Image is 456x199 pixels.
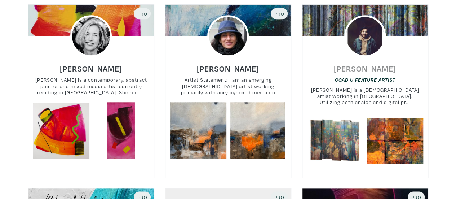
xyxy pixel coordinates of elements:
span: Pro [274,11,284,17]
img: phpThumb.php [70,15,112,57]
small: Artist Statement: I am an emerging [DEMOGRAPHIC_DATA] artist working primarily with acrylic/mixed... [165,77,291,96]
img: phpThumb.php [207,15,249,57]
a: [PERSON_NAME] [60,62,122,70]
a: [PERSON_NAME] [334,62,396,70]
small: [PERSON_NAME] is a [DEMOGRAPHIC_DATA] artist working in [GEOGRAPHIC_DATA]. Utilizing both analog ... [302,87,428,106]
small: [PERSON_NAME] is a contemporary, abstract painter and mixed media artist currently residing in [G... [28,77,154,96]
h6: [PERSON_NAME] [334,64,396,73]
em: OCAD U Feature Artist [335,77,395,83]
img: phpThumb.php [344,15,386,57]
h6: [PERSON_NAME] [197,64,259,73]
span: Pro [137,11,147,17]
h6: [PERSON_NAME] [60,64,122,73]
a: OCAD U Feature Artist [335,76,395,83]
a: [PERSON_NAME] [197,62,259,70]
